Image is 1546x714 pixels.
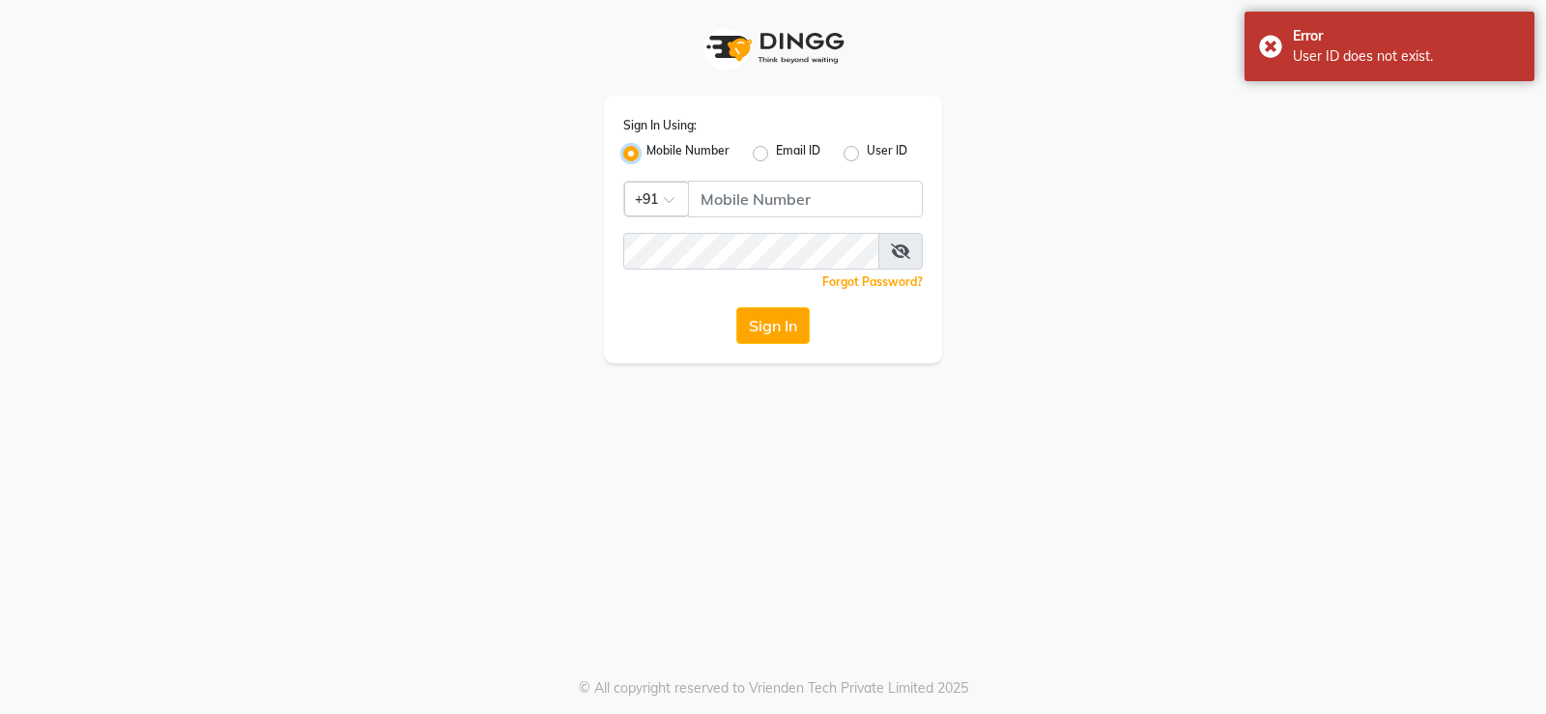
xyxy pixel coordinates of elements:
[696,19,850,76] img: logo1.svg
[822,274,923,289] a: Forgot Password?
[1293,26,1520,46] div: Error
[776,142,820,165] label: Email ID
[688,181,923,217] input: Username
[1293,46,1520,67] div: User ID does not exist.
[867,142,907,165] label: User ID
[736,307,810,344] button: Sign In
[646,142,730,165] label: Mobile Number
[623,233,879,270] input: Username
[623,117,697,134] label: Sign In Using:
